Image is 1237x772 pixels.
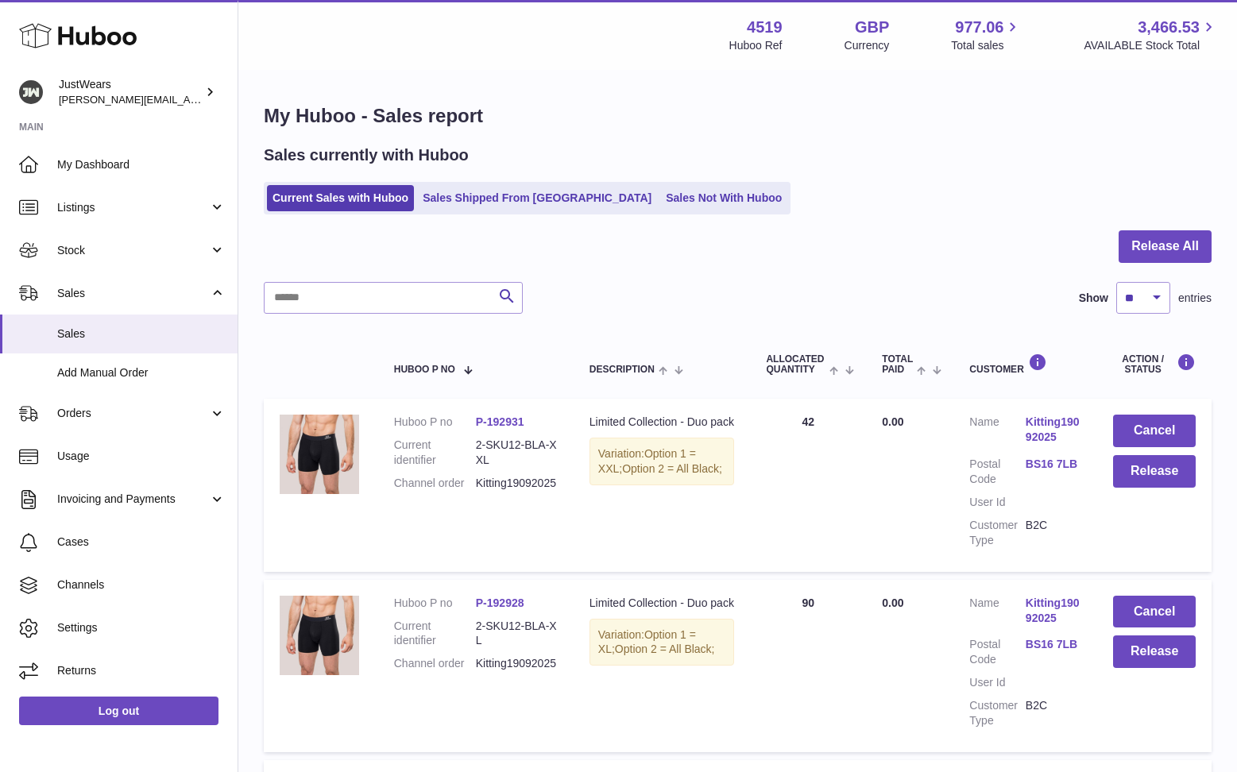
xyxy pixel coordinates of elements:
[264,145,469,166] h2: Sales currently with Huboo
[57,243,209,258] span: Stock
[476,596,524,609] a: P-192928
[57,535,226,550] span: Cases
[476,415,524,428] a: P-192931
[969,675,1026,690] dt: User Id
[1026,698,1082,728] dd: B2C
[19,697,218,725] a: Log out
[1138,17,1200,38] span: 3,466.53
[57,365,226,380] span: Add Manual Order
[267,185,414,211] a: Current Sales with Huboo
[57,286,209,301] span: Sales
[747,17,783,38] strong: 4519
[615,643,715,655] span: Option 2 = All Black;
[590,365,655,375] span: Description
[1113,415,1196,447] button: Cancel
[57,577,226,593] span: Channels
[598,447,696,475] span: Option 1 = XXL;
[57,620,226,635] span: Settings
[19,80,43,104] img: josh@just-wears.com
[590,619,735,666] div: Variation:
[955,17,1003,38] span: 977.06
[845,38,890,53] div: Currency
[1084,38,1218,53] span: AVAILABLE Stock Total
[750,399,866,571] td: 42
[590,438,735,485] div: Variation:
[969,637,1026,667] dt: Postal Code
[969,698,1026,728] dt: Customer Type
[280,596,359,675] img: 45191626282480.jpg
[476,438,558,468] dd: 2-SKU12-BLA-XXL
[394,415,476,430] dt: Huboo P no
[951,38,1022,53] span: Total sales
[1084,17,1218,53] a: 3,466.53 AVAILABLE Stock Total
[1026,415,1082,445] a: Kitting19092025
[882,354,913,375] span: Total paid
[417,185,657,211] a: Sales Shipped From [GEOGRAPHIC_DATA]
[394,476,476,491] dt: Channel order
[590,596,735,611] div: Limited Collection - Duo pack
[1026,457,1082,472] a: BS16 7LB
[882,415,903,428] span: 0.00
[855,17,889,38] strong: GBP
[1119,230,1212,263] button: Release All
[1113,596,1196,628] button: Cancel
[766,354,825,375] span: ALLOCATED Quantity
[1113,455,1196,488] button: Release
[394,656,476,671] dt: Channel order
[476,476,558,491] dd: Kitting19092025
[476,619,558,649] dd: 2-SKU12-BLA-XL
[590,415,735,430] div: Limited Collection - Duo pack
[660,185,787,211] a: Sales Not With Huboo
[969,415,1026,449] dt: Name
[969,495,1026,510] dt: User Id
[882,596,903,609] span: 0.00
[1026,518,1082,548] dd: B2C
[1113,353,1196,375] div: Action / Status
[750,580,866,752] td: 90
[394,619,476,649] dt: Current identifier
[622,462,722,475] span: Option 2 = All Black;
[1026,637,1082,652] a: BS16 7LB
[57,406,209,421] span: Orders
[280,415,359,494] img: 45191626282471.jpg
[951,17,1022,53] a: 977.06 Total sales
[394,596,476,611] dt: Huboo P no
[729,38,783,53] div: Huboo Ref
[264,103,1212,129] h1: My Huboo - Sales report
[1178,291,1212,306] span: entries
[394,438,476,468] dt: Current identifier
[57,200,209,215] span: Listings
[969,353,1081,375] div: Customer
[1026,596,1082,626] a: Kitting19092025
[476,656,558,671] dd: Kitting19092025
[57,449,226,464] span: Usage
[969,457,1026,487] dt: Postal Code
[394,365,455,375] span: Huboo P no
[969,518,1026,548] dt: Customer Type
[1079,291,1108,306] label: Show
[598,628,696,656] span: Option 1 = XL;
[1113,635,1196,668] button: Release
[59,93,319,106] span: [PERSON_NAME][EMAIL_ADDRESS][DOMAIN_NAME]
[969,596,1026,630] dt: Name
[57,326,226,342] span: Sales
[57,663,226,678] span: Returns
[57,492,209,507] span: Invoicing and Payments
[57,157,226,172] span: My Dashboard
[59,77,202,107] div: JustWears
